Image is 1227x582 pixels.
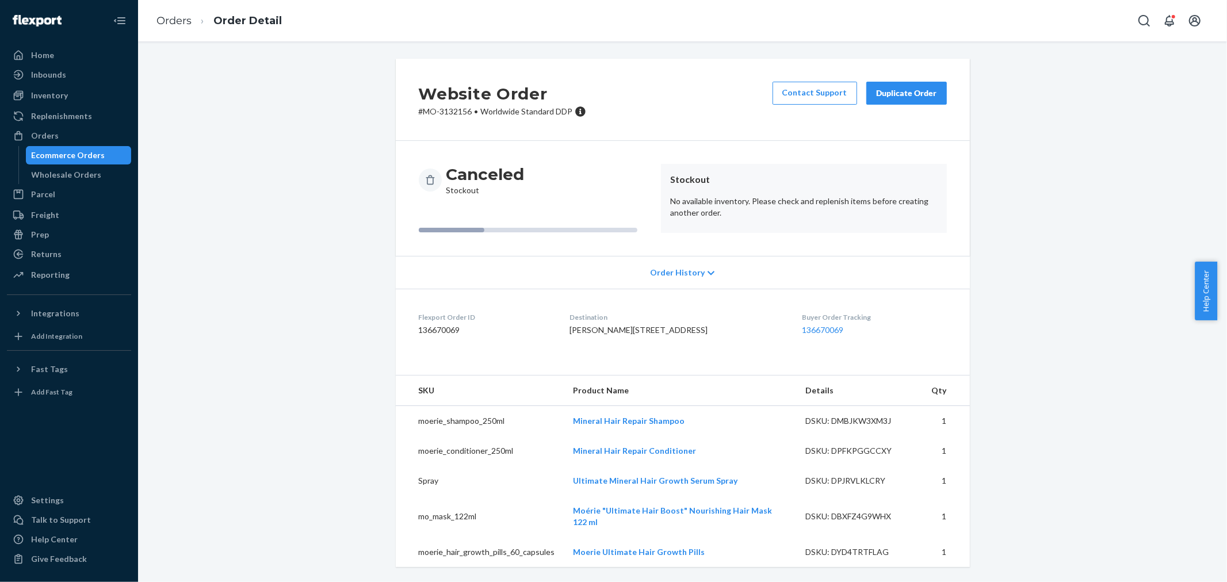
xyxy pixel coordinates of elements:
h3: Canceled [446,164,525,185]
div: Talk to Support [31,514,91,526]
div: Wholesale Orders [32,169,102,181]
div: Parcel [31,189,55,200]
div: Fast Tags [31,363,68,375]
dt: Buyer Order Tracking [802,312,947,322]
a: Wholesale Orders [26,166,132,184]
div: DSKU: DBXFZ4G9WHX [805,511,913,522]
th: Product Name [564,376,796,406]
div: Add Integration [31,331,82,341]
span: [PERSON_NAME][STREET_ADDRESS] [569,325,708,335]
td: 1 [923,537,970,567]
div: Orders [31,130,59,141]
div: Freight [31,209,59,221]
a: Add Integration [7,327,131,346]
div: Inventory [31,90,68,101]
a: Parcel [7,185,131,204]
span: Order History [650,267,705,278]
a: Orders [7,127,131,145]
a: Moérie "Ultimate Hair Boost" Nourishing Hair Mask 122 ml [574,506,773,527]
dt: Destination [569,312,783,322]
div: Stockout [446,164,525,196]
div: Replenishments [31,110,92,122]
td: 1 [923,496,970,537]
td: mo_mask_122ml [396,496,564,537]
button: Duplicate Order [866,82,947,105]
h2: Website Order [419,82,586,106]
button: Close Navigation [108,9,131,32]
div: Returns [31,248,62,260]
a: Talk to Support [7,511,131,529]
th: Details [796,376,923,406]
div: Reporting [31,269,70,281]
p: No available inventory. Please check and replenish items before creating another order. [670,196,938,219]
div: Inbounds [31,69,66,81]
a: Reporting [7,266,131,284]
button: Integrations [7,304,131,323]
div: Help Center [31,534,78,545]
a: Prep [7,225,131,244]
th: SKU [396,376,564,406]
span: • [475,106,479,116]
div: Add Fast Tag [31,387,72,397]
a: Returns [7,245,131,263]
header: Stockout [670,173,938,186]
dd: 136670069 [419,324,552,336]
a: Mineral Hair Repair Conditioner [574,446,697,455]
div: DSKU: DYD4TRTFLAG [805,546,913,558]
td: Spray [396,466,564,496]
a: Settings [7,491,131,510]
div: DSKU: DMBJKW3XM3J [805,415,913,427]
td: moerie_shampoo_250ml [396,406,564,436]
div: DSKU: DPFKPGGCCXY [805,445,913,457]
a: 136670069 [802,325,843,335]
div: Ecommerce Orders [32,150,105,161]
a: Orders [156,14,192,27]
button: Help Center [1195,262,1217,320]
p: # MO-3132156 [419,106,586,117]
dt: Flexport Order ID [419,312,552,322]
td: 1 [923,406,970,436]
a: Order Detail [213,14,282,27]
img: Flexport logo [13,15,62,26]
a: Replenishments [7,107,131,125]
div: Duplicate Order [876,87,937,99]
a: Help Center [7,530,131,549]
ol: breadcrumbs [147,4,291,38]
button: Open Search Box [1133,9,1156,32]
button: Give Feedback [7,550,131,568]
button: Open account menu [1183,9,1206,32]
a: Inbounds [7,66,131,84]
button: Fast Tags [7,360,131,378]
div: Give Feedback [31,553,87,565]
a: Freight [7,206,131,224]
div: Home [31,49,54,61]
button: Open notifications [1158,9,1181,32]
div: Integrations [31,308,79,319]
div: Prep [31,229,49,240]
td: 1 [923,466,970,496]
a: Moerie Ultimate Hair Growth Pills [574,547,705,557]
a: Ecommerce Orders [26,146,132,164]
td: moerie_conditioner_250ml [396,436,564,466]
div: DSKU: DPJRVLKLCRY [805,475,913,487]
a: Contact Support [773,82,857,105]
a: Add Fast Tag [7,383,131,401]
a: Inventory [7,86,131,105]
a: Mineral Hair Repair Shampoo [574,416,685,426]
div: Settings [31,495,64,506]
a: Ultimate Mineral Hair Growth Serum Spray [574,476,738,485]
a: Home [7,46,131,64]
th: Qty [923,376,970,406]
td: 1 [923,436,970,466]
span: Worldwide Standard DDP [481,106,573,116]
td: moerie_hair_growth_pills_60_capsules [396,537,564,567]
